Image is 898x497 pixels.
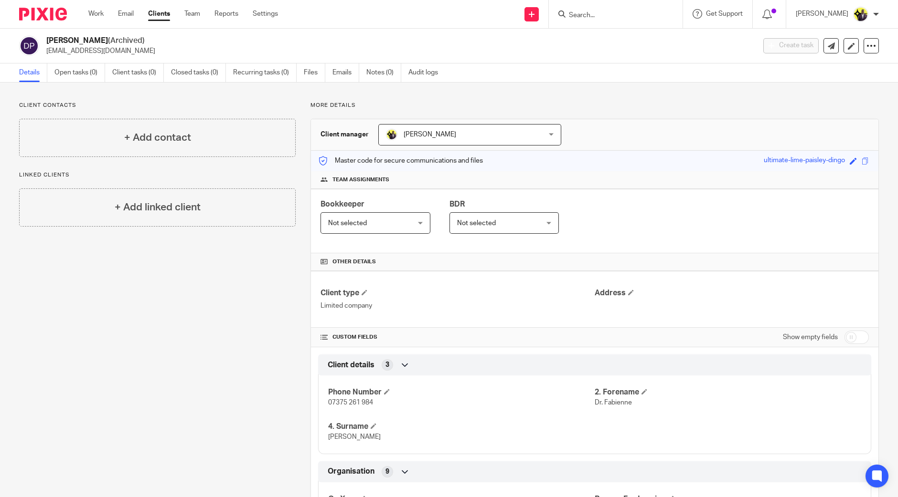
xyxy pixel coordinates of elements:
[783,332,838,342] label: Show empty fields
[19,36,39,56] img: svg%3E
[124,130,191,145] h4: + Add contact
[171,63,226,82] a: Closed tasks (0)
[328,422,595,432] h4: 4. Surname
[328,466,374,476] span: Organisation
[386,129,397,140] img: Yemi-Starbridge.jpg
[328,387,595,397] h4: Phone Number
[321,200,364,208] span: Bookkeeper
[764,155,845,166] div: ultimate-lime-paisley-dingo
[19,63,47,82] a: Details
[763,38,819,53] button: Create task
[332,258,376,266] span: Other details
[253,9,278,19] a: Settings
[19,8,67,21] img: Pixie
[706,10,743,17] span: Get Support
[54,63,105,82] a: Open tasks (0)
[385,360,389,370] span: 3
[304,63,325,82] a: Files
[328,399,373,406] span: 07375 261 984
[853,7,868,22] img: Yemi-Starbridge.jpg
[118,9,134,19] a: Email
[457,220,496,227] span: Not selected
[321,301,595,311] p: Limited company
[310,102,879,109] p: More details
[328,360,374,370] span: Client details
[332,176,389,184] span: Team assignments
[321,130,369,139] h3: Client manager
[19,102,296,109] p: Client contacts
[112,63,164,82] a: Client tasks (0)
[595,288,869,298] h4: Address
[321,333,595,341] h4: CUSTOM FIELDS
[366,63,401,82] a: Notes (0)
[19,171,296,179] p: Linked clients
[233,63,297,82] a: Recurring tasks (0)
[108,37,145,44] span: (Archived)
[184,9,200,19] a: Team
[321,288,595,298] h4: Client type
[318,156,483,166] p: Master code for secure communications and files
[404,131,456,138] span: [PERSON_NAME]
[796,9,848,19] p: [PERSON_NAME]
[332,63,359,82] a: Emails
[328,434,381,440] span: [PERSON_NAME]
[449,200,465,208] span: BDR
[46,46,749,56] p: [EMAIL_ADDRESS][DOMAIN_NAME]
[328,220,367,227] span: Not selected
[595,399,632,406] span: Dr. Fabienne
[568,11,654,20] input: Search
[595,387,861,397] h4: 2. Forename
[408,63,445,82] a: Audit logs
[214,9,238,19] a: Reports
[148,9,170,19] a: Clients
[88,9,104,19] a: Work
[385,467,389,476] span: 9
[115,200,201,215] h4: + Add linked client
[46,36,609,46] h2: [PERSON_NAME]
